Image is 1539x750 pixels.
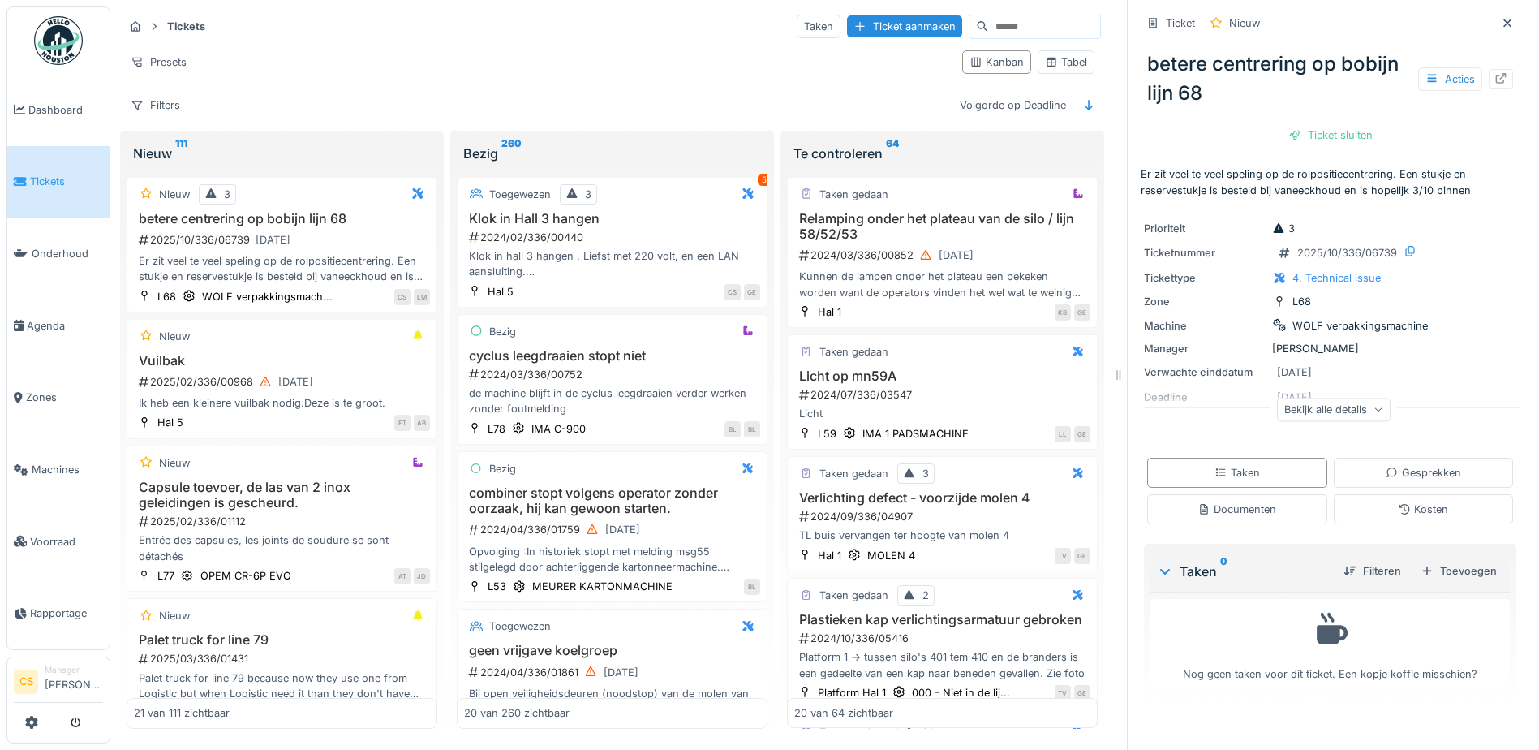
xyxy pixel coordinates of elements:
sup: 260 [501,144,522,163]
div: Nieuw [159,608,190,623]
li: CS [14,670,38,694]
div: Hal 5 [488,284,514,300]
div: Bekijk alle details [1277,398,1391,421]
div: L68 [1292,294,1311,309]
div: 2024/04/336/01759 [467,519,760,540]
div: Hal 1 [818,548,841,563]
div: Entrée des capsules, les joints de soudure se sont détachés [134,532,430,563]
div: 2025/10/336/06739 [137,230,430,250]
div: GE [1074,426,1090,442]
div: Nieuw [159,187,190,202]
div: Documenten [1197,502,1276,517]
div: AB [414,415,430,431]
div: Te controleren [793,144,1091,163]
div: 2025/02/336/00968 [137,372,430,392]
span: Voorraad [30,534,103,550]
a: Onderhoud [7,218,110,290]
h3: geen vrijgave koelgroep [464,643,760,658]
div: [DATE] [604,665,638,680]
div: 3 [1272,221,1295,236]
sup: 111 [175,144,187,163]
div: Opvolging :In historiek stopt met melding msg55 stilgelegd door achterliggende kartonneermachine.... [464,544,760,575]
div: 2024/10/336/05416 [797,631,1090,646]
div: 2024/03/336/00752 [467,367,760,382]
div: WOLF verpakkingsmachine [1292,318,1428,334]
div: Filteren [1337,560,1408,582]
div: JD [414,568,430,584]
div: 5 [758,174,771,186]
a: Agenda [7,290,110,362]
div: [DATE] [1277,364,1312,380]
div: Tabel [1045,54,1087,70]
div: Manager [1144,341,1266,356]
div: TV [1055,548,1071,564]
div: 4. Technical issue [1292,270,1381,286]
h3: Vuilbak [134,353,430,369]
div: GE [744,284,760,300]
img: Badge_color-CXgf-gQk.svg [34,16,83,65]
a: Dashboard [7,74,110,146]
div: Ticketnummer [1144,245,1266,261]
div: L78 [488,421,505,437]
div: FT [394,415,411,431]
div: Bezig [489,461,516,476]
div: Kosten [1398,502,1448,517]
div: 2024/04/336/01861 [467,662,760,683]
h3: Palet truck for line 79 [134,632,430,648]
div: CS [394,289,411,305]
div: Taken [1214,465,1260,481]
div: GE [1074,685,1090,701]
div: CS [724,284,741,300]
div: OPEM CR-6P EVO [200,568,291,584]
div: 3 [224,187,230,202]
div: Taken [1157,562,1331,581]
div: Zone [1144,294,1266,309]
div: [DATE] [605,522,640,537]
div: KB [1055,304,1071,321]
div: TV [1055,685,1071,701]
span: Zones [26,390,103,405]
div: Ticket sluiten [1282,124,1379,146]
div: L59 [818,426,836,442]
div: Machine [1144,318,1266,334]
div: Taken gedaan [819,187,888,202]
div: LM [414,289,430,305]
div: Hal 1 [818,304,841,320]
div: TL buis vervangen ter hoogte van molen 4 [794,528,1090,543]
div: AT [394,568,411,584]
div: 2 [922,588,929,603]
div: Nieuw [1229,15,1260,31]
div: Volgorde op Deadline [952,93,1073,117]
div: 2024/03/336/00852 [797,245,1090,265]
div: L53 [488,579,506,594]
div: Taken gedaan [819,588,888,603]
div: Ticket aanmaken [847,15,962,37]
div: WOLF verpakkingsmach... [202,289,333,304]
div: 3 [585,187,591,202]
div: betere centrering op bobijn lijn 68 [1141,43,1520,114]
a: CS Manager[PERSON_NAME] [14,664,103,703]
h3: betere centrering op bobijn lijn 68 [134,211,430,226]
h3: Verlichting defect - voorzijde molen 4 [794,490,1090,506]
span: Dashboard [28,102,103,118]
div: Licht [794,406,1090,421]
div: BL [724,421,741,437]
div: Taken gedaan [819,344,888,360]
h3: Capsule toevoer, de las van 2 inox geleidingen is gescheurd. [134,480,430,511]
div: Kunnen de lampen onder het plateau een bekeken worden want de operators vinden het wel wat te wei... [794,269,1090,300]
div: Taken [797,15,840,38]
div: Nog geen taken voor dit ticket. Een kopje koffie misschien? [1161,606,1499,682]
div: Taken gedaan [819,466,888,481]
span: Onderhoud [32,246,103,261]
div: IMA C-900 [531,421,586,437]
div: [DATE] [939,248,974,263]
div: Er zit veel te veel speling op de rolpositiecentrering. Een stukje en reservestukje is besteld bi... [134,253,430,284]
div: 20 van 260 zichtbaar [464,705,570,721]
div: GE [1074,304,1090,321]
div: [PERSON_NAME] [1144,341,1516,356]
div: 2025/03/336/01431 [137,651,430,666]
div: Tickettype [1144,270,1266,286]
div: L77 [157,568,174,584]
p: Er zit veel te veel speling op de rolpositiecentrering. Een stukje en reservestukje is besteld bi... [1141,166,1520,197]
div: Ticket [1166,15,1195,31]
